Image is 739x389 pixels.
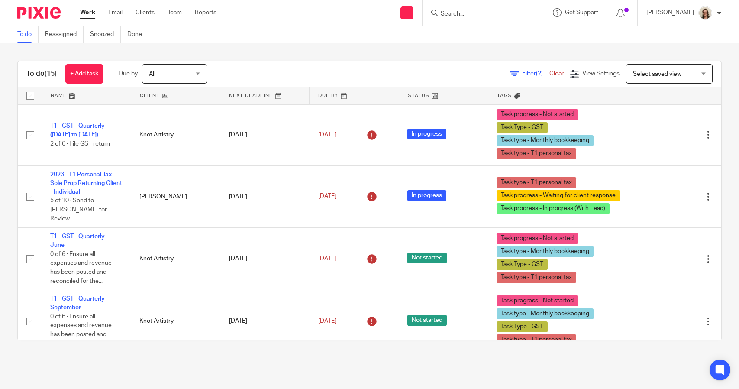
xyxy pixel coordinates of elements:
img: Morgan.JPG [698,6,712,20]
a: Reassigned [45,26,84,43]
span: Task Type - GST [497,259,548,270]
td: [DATE] [220,290,310,353]
span: Task type - Monthly bookkeeping [497,308,594,319]
span: 2 of 6 · File GST return [50,141,110,147]
span: Task progress - Waiting for client response [497,190,620,201]
span: Task type - T1 personal tax [497,334,576,345]
span: Task progress - Not started [497,109,578,120]
a: + Add task [65,64,103,84]
span: In progress [407,190,446,201]
span: Filter [522,71,549,77]
input: Search [440,10,518,18]
span: 0 of 6 · Ensure all expenses and revenue has been posted and reconciled for the... [50,314,112,347]
span: In progress [407,129,446,139]
img: Pixie [17,7,61,19]
span: Not started [407,315,447,326]
td: Knot Artistry [131,228,220,290]
span: Task type - Monthly bookkeeping [497,246,594,257]
td: Knot Artistry [131,104,220,165]
span: 5 of 10 · Send to [PERSON_NAME] for Review [50,198,107,222]
span: Get Support [565,10,598,16]
a: T1 - GST - Quarterly - September [50,296,108,311]
span: Task type - T1 personal tax [497,177,576,188]
a: Team [168,8,182,17]
td: [DATE] [220,228,310,290]
span: Tags [497,93,512,98]
span: [DATE] [318,194,336,200]
span: Not started [407,253,447,263]
span: Task type - T1 personal tax [497,272,576,283]
h1: To do [26,69,57,78]
a: 2023 - T1 Personal Tax - Sole Prop Returning Client - Individual [50,172,122,195]
td: [PERSON_NAME] [131,165,220,228]
span: [DATE] [318,132,336,138]
span: Task progress - In progress (With Lead) [497,203,610,214]
td: [DATE] [220,165,310,228]
span: Task Type - GST [497,122,548,133]
td: Knot Artistry [131,290,220,353]
span: Task type - Monthly bookkeeping [497,135,594,146]
a: Done [127,26,148,43]
a: To do [17,26,39,43]
a: Work [80,8,95,17]
span: All [149,71,155,77]
td: [DATE] [220,104,310,165]
span: (2) [536,71,543,77]
span: Task Type - GST [497,321,548,332]
span: Task progress - Not started [497,233,578,244]
span: 0 of 6 · Ensure all expenses and revenue has been posted and reconciled for the... [50,251,112,284]
span: View Settings [582,71,620,77]
span: Task progress - Not started [497,295,578,306]
span: [DATE] [318,318,336,324]
a: Clients [136,8,155,17]
p: [PERSON_NAME] [646,8,694,17]
span: [DATE] [318,256,336,262]
span: Select saved view [633,71,681,77]
a: Snoozed [90,26,121,43]
a: T1 - GST - Quarterly ([DATE] to [DATE]) [50,123,105,138]
a: Reports [195,8,216,17]
a: Clear [549,71,564,77]
span: (15) [45,70,57,77]
a: Email [108,8,123,17]
a: T1 - GST - Quarterly - June [50,233,108,248]
p: Due by [119,69,138,78]
span: Task type - T1 personal tax [497,148,576,159]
